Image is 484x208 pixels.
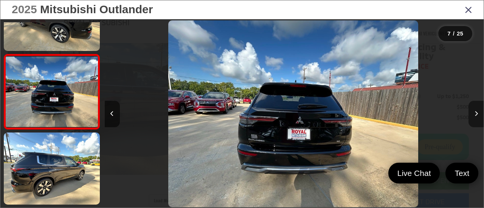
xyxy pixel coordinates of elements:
[451,168,473,178] span: Text
[445,163,478,183] a: Text
[447,30,450,37] span: 7
[465,5,472,14] i: Close gallery
[168,20,418,208] img: 2025 Mitsubishi Outlander SE
[12,3,37,15] span: 2025
[40,3,153,15] span: Mitsubishi Outlander
[468,101,484,127] button: Next image
[3,132,101,205] img: 2025 Mitsubishi Outlander SE
[105,101,120,127] button: Previous image
[5,57,99,127] img: 2025 Mitsubishi Outlander SE
[394,168,435,178] span: Live Chat
[452,31,455,36] span: /
[457,30,463,37] span: 25
[104,20,482,208] div: 2025 Mitsubishi Outlander SE 6
[388,163,440,183] a: Live Chat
